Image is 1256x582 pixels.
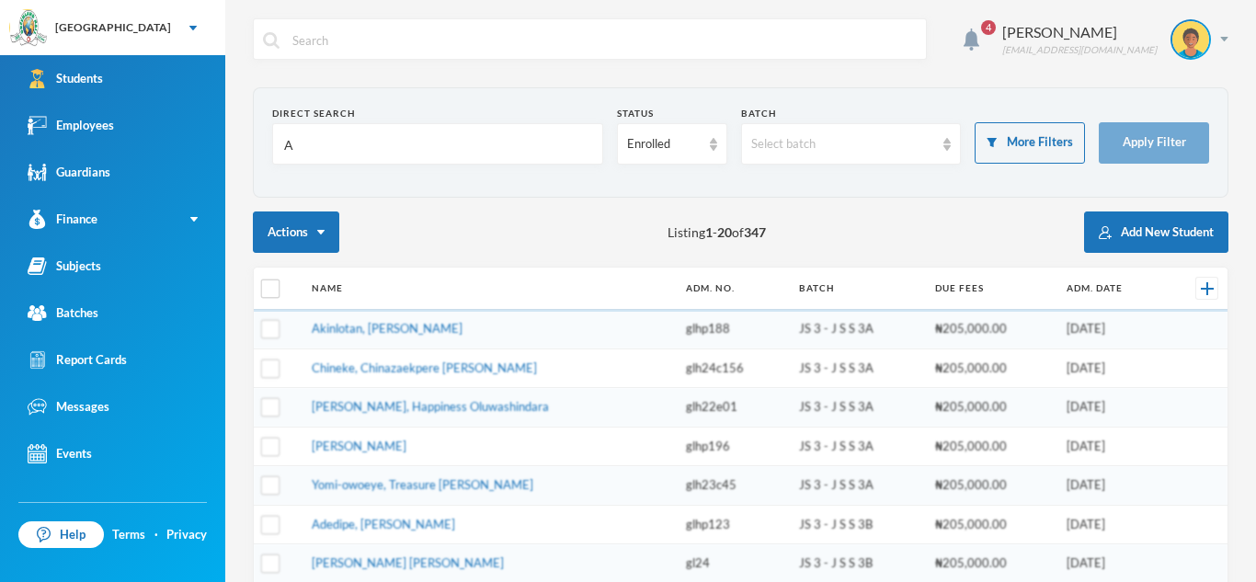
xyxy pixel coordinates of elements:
td: ₦205,000.00 [926,348,1058,388]
div: Employees [28,116,114,135]
div: Status [617,107,727,120]
td: JS 3 - J S S 3A [790,310,926,349]
th: Batch [790,268,926,310]
b: 20 [717,224,732,240]
div: [EMAIL_ADDRESS][DOMAIN_NAME] [1002,43,1157,57]
td: [DATE] [1057,348,1167,388]
th: Adm. No. [677,268,790,310]
td: ₦205,000.00 [926,427,1058,466]
th: Name [303,268,677,310]
td: [DATE] [1057,388,1167,428]
a: Yomi-owoeye, Treasure [PERSON_NAME] [312,477,533,492]
th: Adm. Date [1057,268,1167,310]
div: Students [28,69,103,88]
div: Finance [28,210,97,229]
td: glhp188 [677,310,790,349]
a: Chineke, Chinazaekpere [PERSON_NAME] [312,360,537,375]
td: [DATE] [1057,427,1167,466]
th: Due Fees [926,268,1058,310]
td: JS 3 - J S S 3B [790,505,926,544]
a: Help [18,521,104,549]
td: JS 3 - J S S 3A [790,348,926,388]
td: glhp123 [677,505,790,544]
td: ₦205,000.00 [926,466,1058,506]
td: glh24c156 [677,348,790,388]
div: Report Cards [28,350,127,370]
td: JS 3 - J S S 3A [790,427,926,466]
b: 347 [744,224,766,240]
button: More Filters [975,122,1085,164]
div: · [154,526,158,544]
input: Search [291,19,917,61]
td: ₦205,000.00 [926,505,1058,544]
span: Listing - of [668,223,766,242]
td: ₦205,000.00 [926,310,1058,349]
a: [PERSON_NAME] [PERSON_NAME] [312,555,504,570]
div: [PERSON_NAME] [1002,21,1157,43]
a: Adedipe, [PERSON_NAME] [312,517,455,531]
td: JS 3 - J S S 3A [790,466,926,506]
img: logo [10,10,47,47]
div: Batch [741,107,962,120]
div: Direct Search [272,107,603,120]
button: Add New Student [1084,211,1228,253]
td: glhp196 [677,427,790,466]
td: JS 3 - J S S 3A [790,388,926,428]
a: Privacy [166,526,207,544]
a: [PERSON_NAME], Happiness Oluwashindara [312,399,549,414]
div: Subjects [28,257,101,276]
td: glh23c45 [677,466,790,506]
img: search [263,32,280,49]
div: [GEOGRAPHIC_DATA] [55,19,171,36]
div: Select batch [751,135,935,154]
input: Name, Admin No, Phone number, Email Address [282,124,593,165]
span: 4 [981,20,996,35]
a: Terms [112,526,145,544]
td: [DATE] [1057,505,1167,544]
td: [DATE] [1057,466,1167,506]
img: + [1201,282,1214,295]
div: Events [28,444,92,463]
div: Guardians [28,163,110,182]
div: Messages [28,397,109,417]
a: Akinlotan, [PERSON_NAME] [312,321,462,336]
td: [DATE] [1057,310,1167,349]
div: Batches [28,303,98,323]
div: Enrolled [627,135,701,154]
b: 1 [705,224,713,240]
td: ₦205,000.00 [926,388,1058,428]
img: STUDENT [1172,21,1209,58]
button: Actions [253,211,339,253]
a: [PERSON_NAME] [312,439,406,453]
td: glh22e01 [677,388,790,428]
button: Apply Filter [1099,122,1209,164]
